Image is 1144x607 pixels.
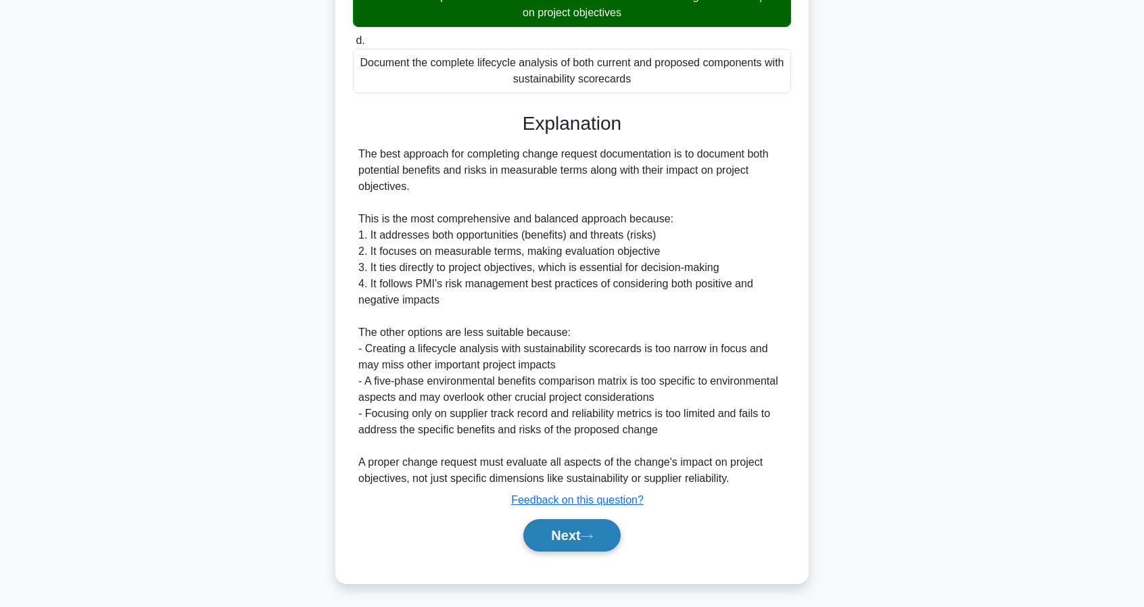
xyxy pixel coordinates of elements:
[358,146,786,487] div: The best approach for completing change request documentation is to document both potential benef...
[523,519,620,552] button: Next
[356,34,364,46] span: d.
[511,494,644,506] a: Feedback on this question?
[353,49,791,93] div: Document the complete lifecycle analysis of both current and proposed components with sustainabil...
[361,112,783,135] h3: Explanation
